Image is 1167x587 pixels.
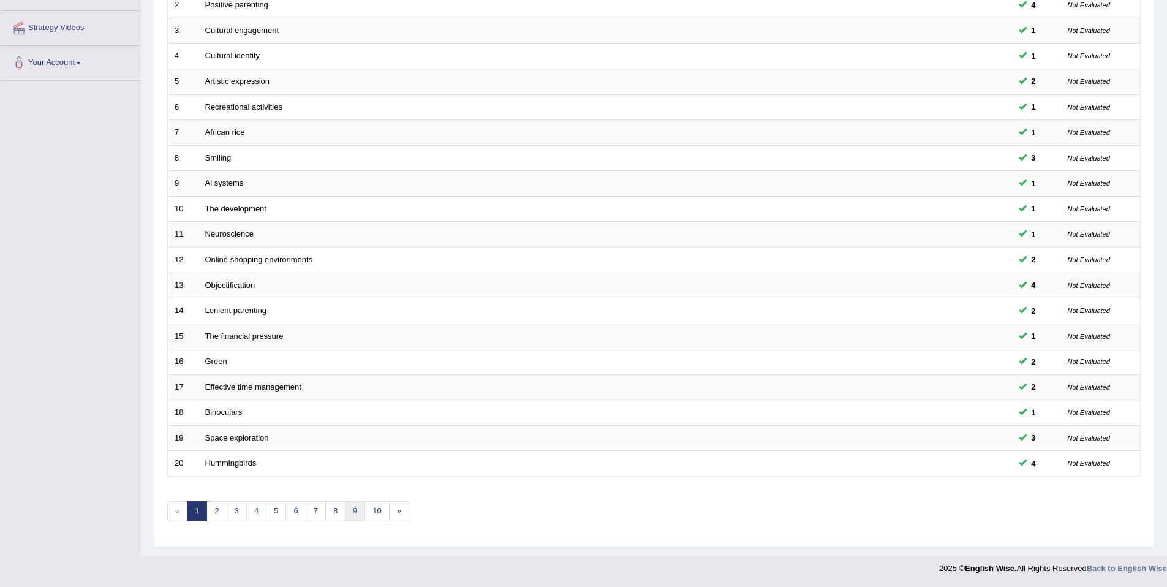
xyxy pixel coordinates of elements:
[1068,434,1110,442] small: Not Evaluated
[168,120,198,146] td: 7
[168,196,198,222] td: 10
[1027,457,1041,470] span: You can still take this question
[205,153,232,162] a: Smiling
[1068,180,1110,187] small: Not Evaluated
[168,349,198,375] td: 16
[1027,330,1041,343] span: You can still take this question
[206,501,227,521] a: 2
[345,501,365,521] a: 9
[1087,564,1167,573] a: Back to English Wise
[1027,381,1041,393] span: You can still take this question
[1027,305,1041,317] span: You can still take this question
[1027,202,1041,215] span: You can still take this question
[205,178,244,187] a: Al systems
[205,102,282,112] a: Recreational activities
[1027,355,1041,368] span: You can still take this question
[1027,406,1041,419] span: You can still take this question
[205,127,245,137] a: African rice
[1,46,140,77] a: Your Account
[168,44,198,69] td: 4
[1068,78,1110,85] small: Not Evaluated
[168,451,198,477] td: 20
[325,501,346,521] a: 8
[205,255,313,264] a: Online shopping environments
[1068,205,1110,213] small: Not Evaluated
[1068,154,1110,162] small: Not Evaluated
[389,501,409,521] a: »
[187,501,207,521] a: 1
[1068,256,1110,263] small: Not Evaluated
[1027,177,1041,190] span: You can still take this question
[205,26,279,35] a: Cultural engagement
[1027,253,1041,266] span: You can still take this question
[168,273,198,298] td: 13
[205,407,243,417] a: Binoculars
[364,501,389,521] a: 10
[168,145,198,171] td: 8
[1068,27,1110,34] small: Not Evaluated
[1068,358,1110,365] small: Not Evaluated
[1027,75,1041,88] span: You can still take this question
[168,400,198,426] td: 18
[1,11,140,42] a: Strategy Videos
[246,501,266,521] a: 4
[1068,460,1110,467] small: Not Evaluated
[1068,307,1110,314] small: Not Evaluated
[1068,282,1110,289] small: Not Evaluated
[168,94,198,120] td: 6
[168,298,198,324] td: 14
[168,425,198,451] td: 19
[168,69,198,95] td: 5
[1027,126,1041,139] span: You can still take this question
[205,331,284,341] a: The financial pressure
[1068,230,1110,238] small: Not Evaluated
[205,306,266,315] a: Lenient parenting
[306,501,326,521] a: 7
[1027,100,1041,113] span: You can still take this question
[1068,384,1110,391] small: Not Evaluated
[205,281,255,290] a: Objectification
[205,77,270,86] a: Artistic expression
[168,18,198,44] td: 3
[1068,52,1110,59] small: Not Evaluated
[205,382,301,392] a: Effective time management
[168,374,198,400] td: 17
[168,222,198,248] td: 11
[205,357,227,366] a: Green
[168,324,198,349] td: 15
[1027,151,1041,164] span: You can still take this question
[266,501,286,521] a: 5
[205,51,260,60] a: Cultural identity
[205,204,266,213] a: The development
[168,247,198,273] td: 12
[1068,104,1110,111] small: Not Evaluated
[965,564,1016,573] strong: English Wise.
[227,501,247,521] a: 3
[1027,431,1041,444] span: You can still take this question
[1068,333,1110,340] small: Not Evaluated
[1068,1,1110,9] small: Not Evaluated
[1027,228,1041,241] span: You can still take this question
[1027,24,1041,37] span: You can still take this question
[205,229,254,238] a: Neuroscience
[205,458,257,468] a: Hummingbirds
[939,556,1167,574] div: 2025 © All Rights Reserved
[168,171,198,197] td: 9
[167,501,187,521] span: «
[205,433,269,442] a: Space exploration
[1027,50,1041,62] span: You can still take this question
[1068,409,1110,416] small: Not Evaluated
[285,501,306,521] a: 6
[1027,279,1041,292] span: You can still take this question
[1068,129,1110,136] small: Not Evaluated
